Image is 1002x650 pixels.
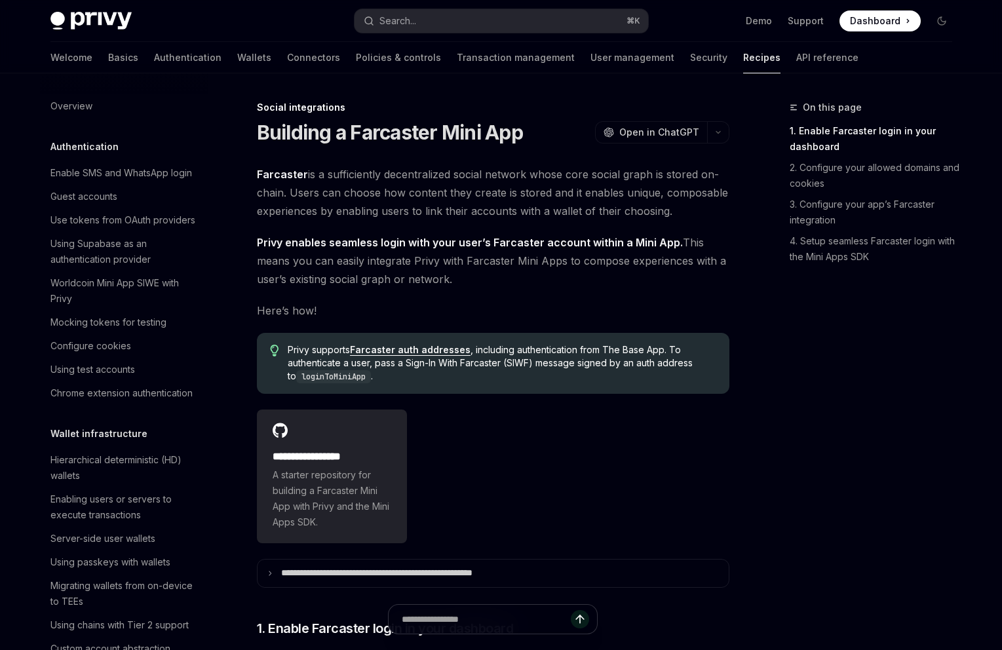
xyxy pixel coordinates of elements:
a: Authentication [154,42,222,73]
span: This means you can easily integrate Privy with Farcaster Mini Apps to compose experiences with a ... [257,233,729,288]
a: Policies & controls [356,42,441,73]
a: Enabling users or servers to execute transactions [40,487,208,527]
div: Using chains with Tier 2 support [50,617,189,633]
div: Enabling users or servers to execute transactions [50,491,200,523]
a: Recipes [743,42,780,73]
a: Using test accounts [40,358,208,381]
svg: Tip [270,345,279,356]
a: **** **** **** **A starter repository for building a Farcaster Mini App with Privy and the Mini A... [257,410,408,543]
div: Overview [50,98,92,114]
a: Using passkeys with wallets [40,550,208,574]
a: Wallets [237,42,271,73]
div: Worldcoin Mini App SIWE with Privy [50,275,200,307]
a: Enable SMS and WhatsApp login [40,161,208,185]
button: Send message [571,610,589,628]
div: Guest accounts [50,189,117,204]
a: Transaction management [457,42,575,73]
a: API reference [796,42,858,73]
span: On this page [803,100,862,115]
a: Using chains with Tier 2 support [40,613,208,637]
div: Using Supabase as an authentication provider [50,236,200,267]
div: Mocking tokens for testing [50,315,166,330]
a: User management [590,42,674,73]
a: 1. Enable Farcaster login in your dashboard [790,121,963,157]
a: Overview [40,94,208,118]
h5: Wallet infrastructure [50,426,147,442]
a: Configure cookies [40,334,208,358]
a: Migrating wallets from on-device to TEEs [40,574,208,613]
h1: Building a Farcaster Mini App [257,121,523,144]
a: 2. Configure your allowed domains and cookies [790,157,963,194]
div: Server-side user wallets [50,531,155,546]
a: Demo [746,14,772,28]
a: Security [690,42,727,73]
span: Open in ChatGPT [619,126,699,139]
div: Migrating wallets from on-device to TEEs [50,578,200,609]
a: Support [788,14,824,28]
div: Search... [379,13,416,29]
h5: Authentication [50,139,119,155]
a: Farcaster [257,168,308,182]
a: Welcome [50,42,92,73]
a: 3. Configure your app’s Farcaster integration [790,194,963,231]
div: Configure cookies [50,338,131,354]
a: 4. Setup seamless Farcaster login with the Mini Apps SDK [790,231,963,267]
span: Here’s how! [257,301,729,320]
div: Using passkeys with wallets [50,554,170,570]
img: dark logo [50,12,132,30]
span: ⌘ K [626,16,640,26]
span: Privy supports , including authentication from The Base App. To authenticate a user, pass a Sign-... [288,343,716,383]
button: Toggle dark mode [931,10,952,31]
div: Enable SMS and WhatsApp login [50,165,192,181]
button: Search...⌘K [355,9,648,33]
span: Dashboard [850,14,900,28]
code: loginToMiniApp [296,370,371,383]
a: Dashboard [839,10,921,31]
div: Use tokens from OAuth providers [50,212,195,228]
div: Social integrations [257,101,729,114]
a: Hierarchical deterministic (HD) wallets [40,448,208,487]
span: A starter repository for building a Farcaster Mini App with Privy and the Mini Apps SDK. [273,467,392,530]
div: Chrome extension authentication [50,385,193,401]
a: Guest accounts [40,185,208,208]
a: Basics [108,42,138,73]
div: Hierarchical deterministic (HD) wallets [50,452,200,484]
a: Farcaster auth addresses [350,344,471,356]
span: is a sufficiently decentralized social network whose core social graph is stored on-chain. Users ... [257,165,729,220]
button: Open in ChatGPT [595,121,707,143]
a: Connectors [287,42,340,73]
a: Use tokens from OAuth providers [40,208,208,232]
a: Chrome extension authentication [40,381,208,405]
strong: Privy enables seamless login with your user’s Farcaster account within a Mini App. [257,236,683,249]
a: Mocking tokens for testing [40,311,208,334]
a: Server-side user wallets [40,527,208,550]
a: Using Supabase as an authentication provider [40,232,208,271]
a: Worldcoin Mini App SIWE with Privy [40,271,208,311]
div: Using test accounts [50,362,135,377]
